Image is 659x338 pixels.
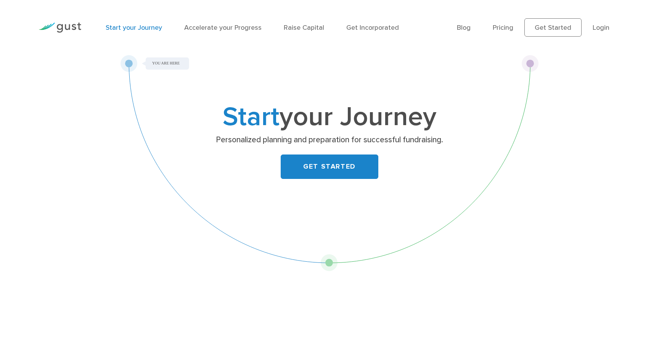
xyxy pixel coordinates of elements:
img: Gust Logo [39,23,81,33]
a: Login [593,24,609,32]
a: Blog [457,24,471,32]
h1: your Journey [179,105,480,129]
a: Start your Journey [106,24,162,32]
a: GET STARTED [281,155,378,179]
a: Pricing [493,24,513,32]
a: Raise Capital [284,24,324,32]
span: Start [223,101,280,133]
a: Get Incorporated [346,24,399,32]
p: Personalized planning and preparation for successful fundraising. [182,135,477,145]
a: Get Started [524,18,582,37]
a: Accelerate your Progress [184,24,262,32]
